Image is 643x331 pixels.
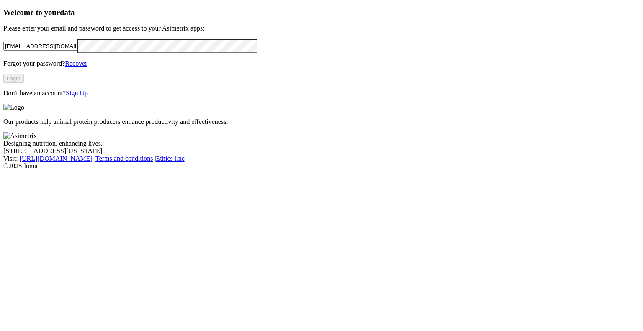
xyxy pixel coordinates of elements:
[3,162,640,170] div: © 2025 Iluma
[3,132,37,140] img: Asimetrix
[65,60,87,67] a: Recover
[3,118,640,126] p: Our products help animal protein producers enhance productivity and effectiveness.
[3,155,640,162] div: Visit : | |
[3,42,77,51] input: Your email
[3,147,640,155] div: [STREET_ADDRESS][US_STATE].
[60,8,75,17] span: data
[3,60,640,67] p: Forgot your password?
[3,104,24,111] img: Logo
[3,140,640,147] div: Designing nutrition, enhancing lives.
[3,74,24,83] button: Login
[20,155,93,162] a: [URL][DOMAIN_NAME]
[156,155,185,162] a: Ethics line
[95,155,153,162] a: Terms and conditions
[3,8,640,17] h3: Welcome to your
[3,90,640,97] p: Don't have an account?
[3,25,640,32] p: Please enter your email and password to get access to your Asimetrix apps:
[66,90,88,97] a: Sign Up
